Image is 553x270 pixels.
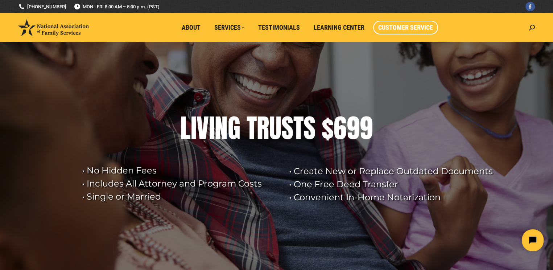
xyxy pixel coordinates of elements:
span: MON - FRI 8:00 AM – 5:00 p.m. (PST) [74,3,160,10]
img: National Association of Family Services [18,19,89,36]
div: T [293,114,304,143]
div: I [191,114,197,143]
div: R [257,114,269,143]
a: Testimonials [253,21,305,34]
div: G [228,114,240,143]
a: Facebook page opens in new window [525,2,535,11]
div: N [215,114,228,143]
div: T [247,114,257,143]
span: Services [214,24,244,32]
div: I [209,114,215,143]
span: Customer Service [378,24,433,32]
span: Testimonials [258,24,300,32]
div: S [304,114,315,143]
a: [PHONE_NUMBER] [18,3,66,10]
a: Learning Center [309,21,370,34]
div: L [180,114,191,143]
div: 9 [347,114,360,143]
div: $ [322,114,334,143]
div: 9 [360,114,373,143]
a: Customer Service [373,21,438,34]
span: Learning Center [314,24,364,32]
div: U [269,114,281,143]
a: About [177,21,206,34]
rs-layer: • No Hidden Fees • Includes All Attorney and Program Costs • Single or Married [82,164,280,203]
span: About [182,24,201,32]
div: 6 [334,114,347,143]
rs-layer: • Create New or Replace Outdated Documents • One Free Deed Transfer • Convenient In-Home Notariza... [289,165,499,204]
div: S [281,114,293,143]
div: V [197,114,209,143]
iframe: Tidio Chat [425,223,550,257]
